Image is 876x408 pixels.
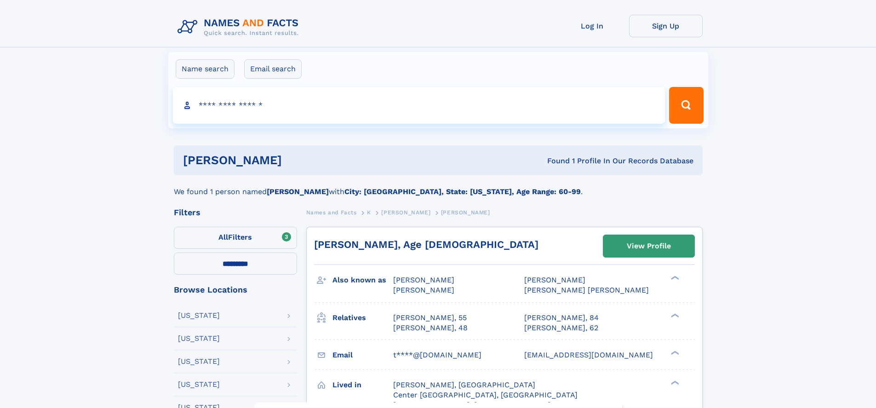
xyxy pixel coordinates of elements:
[381,207,430,218] a: [PERSON_NAME]
[174,175,703,197] div: We found 1 person named with .
[267,187,329,196] b: [PERSON_NAME]
[393,323,468,333] a: [PERSON_NAME], 48
[218,233,228,241] span: All
[344,187,581,196] b: City: [GEOGRAPHIC_DATA], State: [US_STATE], Age Range: 60-99
[669,379,680,385] div: ❯
[174,227,297,249] label: Filters
[178,312,220,319] div: [US_STATE]
[173,87,665,124] input: search input
[669,87,703,124] button: Search Button
[178,335,220,342] div: [US_STATE]
[393,380,535,389] span: [PERSON_NAME], [GEOGRAPHIC_DATA]
[174,208,297,217] div: Filters
[524,313,599,323] a: [PERSON_NAME], 84
[603,235,694,257] a: View Profile
[332,347,393,363] h3: Email
[555,15,629,37] a: Log In
[393,276,454,284] span: [PERSON_NAME]
[174,15,306,40] img: Logo Names and Facts
[524,323,598,333] a: [PERSON_NAME], 62
[669,350,680,356] div: ❯
[524,286,649,294] span: [PERSON_NAME] [PERSON_NAME]
[393,313,467,323] a: [PERSON_NAME], 55
[629,15,703,37] a: Sign Up
[332,310,393,326] h3: Relatives
[414,156,693,166] div: Found 1 Profile In Our Records Database
[314,239,538,250] a: [PERSON_NAME], Age [DEMOGRAPHIC_DATA]
[367,209,371,216] span: K
[306,207,357,218] a: Names and Facts
[178,358,220,365] div: [US_STATE]
[393,286,454,294] span: [PERSON_NAME]
[367,207,371,218] a: K
[393,391,578,399] span: Center [GEOGRAPHIC_DATA], [GEOGRAPHIC_DATA]
[244,59,302,79] label: Email search
[176,59,235,79] label: Name search
[669,275,680,281] div: ❯
[183,155,415,166] h1: [PERSON_NAME]
[332,272,393,288] h3: Also known as
[332,377,393,393] h3: Lived in
[524,351,653,359] span: [EMAIL_ADDRESS][DOMAIN_NAME]
[178,381,220,388] div: [US_STATE]
[174,286,297,294] div: Browse Locations
[524,276,585,284] span: [PERSON_NAME]
[441,209,490,216] span: [PERSON_NAME]
[381,209,430,216] span: [PERSON_NAME]
[669,312,680,318] div: ❯
[627,236,671,257] div: View Profile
